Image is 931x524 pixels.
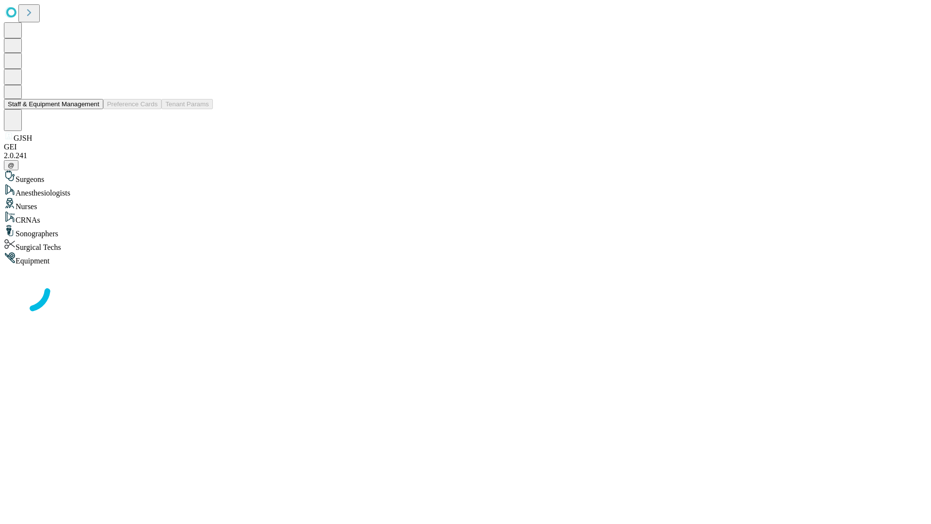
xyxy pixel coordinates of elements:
[4,184,927,197] div: Anesthesiologists
[161,99,213,109] button: Tenant Params
[4,99,103,109] button: Staff & Equipment Management
[4,143,927,151] div: GEI
[4,197,927,211] div: Nurses
[8,162,15,169] span: @
[4,238,927,252] div: Surgical Techs
[4,170,927,184] div: Surgeons
[14,134,32,142] span: GJSH
[4,160,18,170] button: @
[4,151,927,160] div: 2.0.241
[4,225,927,238] div: Sonographers
[4,211,927,225] div: CRNAs
[103,99,161,109] button: Preference Cards
[4,252,927,265] div: Equipment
